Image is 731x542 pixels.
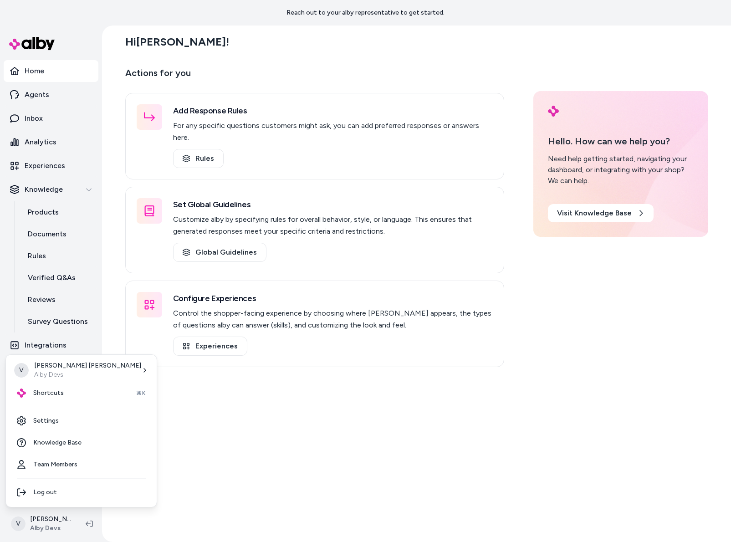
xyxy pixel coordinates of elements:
[10,410,153,432] a: Settings
[34,370,141,379] p: Alby Devs
[17,389,26,398] img: alby Logo
[14,363,29,378] span: V
[33,438,82,447] span: Knowledge Base
[10,454,153,476] a: Team Members
[10,481,153,503] div: Log out
[136,389,146,397] span: ⌘K
[34,361,141,370] p: [PERSON_NAME] [PERSON_NAME]
[33,389,64,398] span: Shortcuts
